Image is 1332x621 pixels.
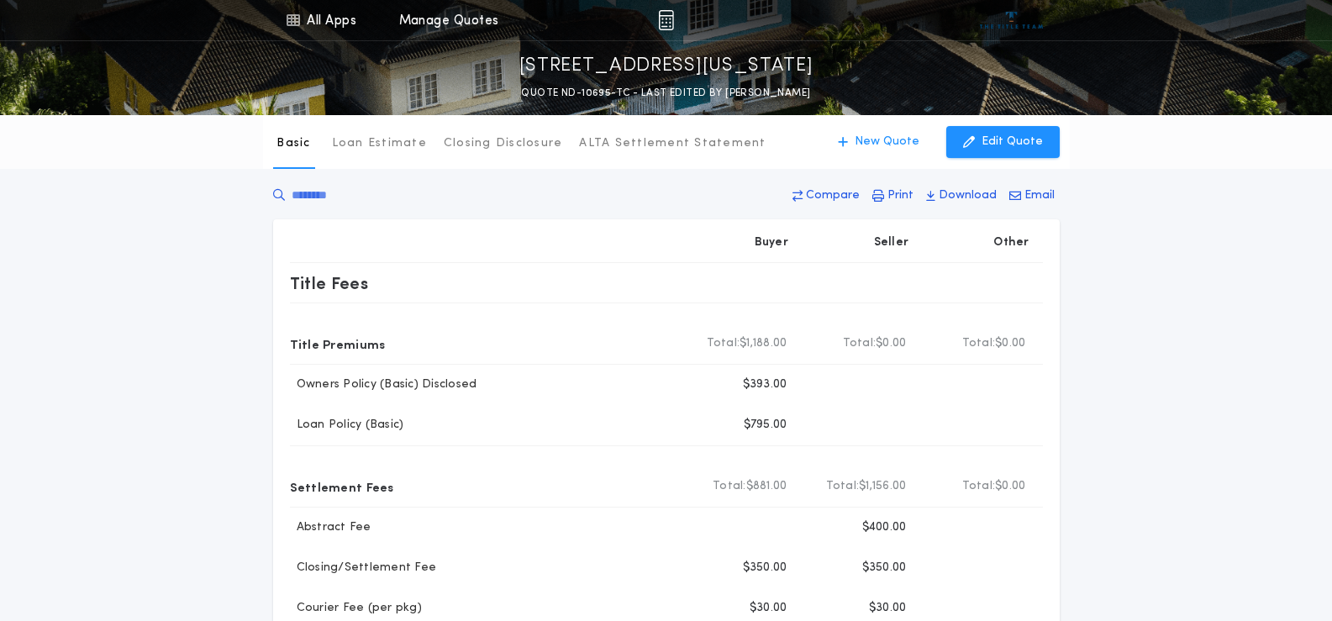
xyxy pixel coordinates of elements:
[290,270,369,297] p: Title Fees
[290,376,477,393] p: Owners Policy (Basic) Disclosed
[750,600,787,617] p: $30.00
[521,85,810,102] p: QUOTE ND-10695-TC - LAST EDITED BY [PERSON_NAME]
[821,126,936,158] button: New Quote
[939,187,997,204] p: Download
[826,478,860,495] b: Total:
[887,187,913,204] p: Print
[946,126,1060,158] button: Edit Quote
[290,330,386,357] p: Title Premiums
[290,560,437,576] p: Closing/Settlement Fee
[743,560,787,576] p: $350.00
[755,234,788,251] p: Buyer
[332,135,427,152] p: Loan Estimate
[713,478,746,495] b: Total:
[579,135,766,152] p: ALTA Settlement Statement
[993,234,1029,251] p: Other
[290,473,394,500] p: Settlement Fees
[290,600,422,617] p: Courier Fee (per pkg)
[869,600,907,617] p: $30.00
[859,478,906,495] span: $1,156.00
[740,335,787,352] span: $1,188.00
[806,187,860,204] p: Compare
[862,560,907,576] p: $350.00
[444,135,563,152] p: Closing Disclosure
[862,519,907,536] p: $400.00
[743,376,787,393] p: $393.00
[290,519,371,536] p: Abstract Fee
[1004,181,1060,211] button: Email
[855,134,919,150] p: New Quote
[519,53,813,80] p: [STREET_ADDRESS][US_STATE]
[658,10,674,30] img: img
[843,335,877,352] b: Total:
[746,478,787,495] span: $881.00
[1024,187,1055,204] p: Email
[707,335,740,352] b: Total:
[962,478,996,495] b: Total:
[744,417,787,434] p: $795.00
[276,135,310,152] p: Basic
[962,335,996,352] b: Total:
[787,181,865,211] button: Compare
[995,335,1025,352] span: $0.00
[867,181,919,211] button: Print
[980,12,1043,29] img: vs-icon
[995,478,1025,495] span: $0.00
[982,134,1043,150] p: Edit Quote
[876,335,906,352] span: $0.00
[290,417,404,434] p: Loan Policy (Basic)
[874,234,909,251] p: Seller
[921,181,1002,211] button: Download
